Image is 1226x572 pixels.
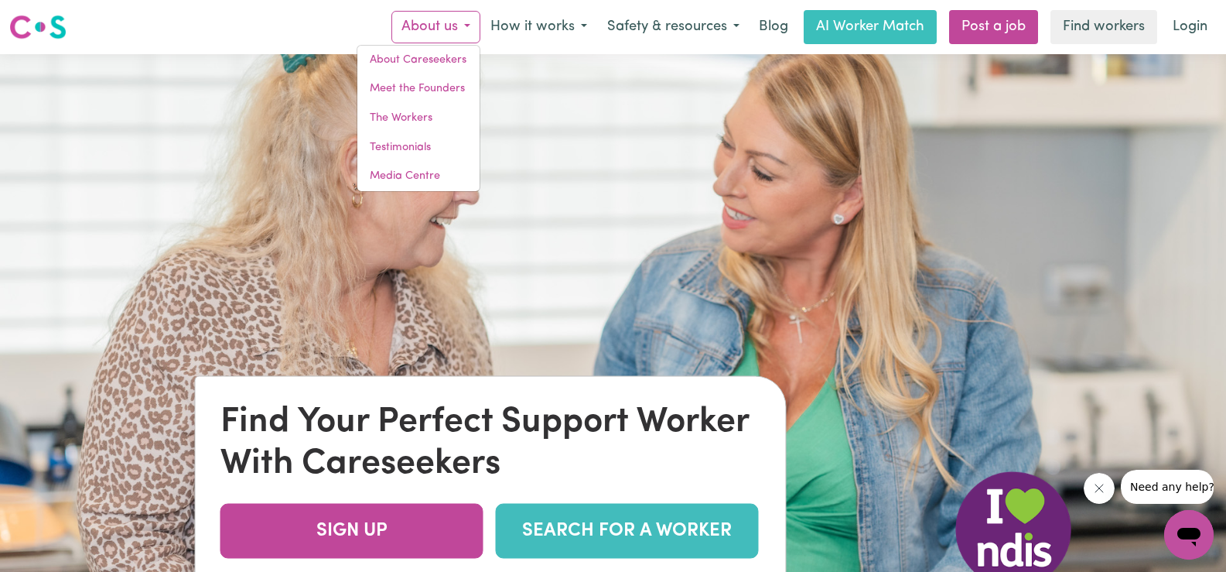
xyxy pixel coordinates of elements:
[1164,510,1214,560] iframe: Button to launch messaging window
[357,133,480,163] a: Testimonials
[9,11,94,23] span: Need any help?
[220,504,483,559] a: SIGN UP
[9,9,67,45] a: Careseekers logo
[804,10,937,44] a: AI Worker Match
[1121,470,1214,504] iframe: Message from company
[357,74,480,104] a: Meet the Founders
[357,104,480,133] a: The Workers
[1084,473,1115,504] iframe: Close message
[1163,10,1217,44] a: Login
[480,11,597,43] button: How it works
[357,45,480,192] div: About us
[1050,10,1157,44] a: Find workers
[750,10,797,44] a: Blog
[496,504,759,559] a: SEARCH FOR A WORKER
[949,10,1038,44] a: Post a job
[357,46,480,75] a: About Careseekers
[357,162,480,191] a: Media Centre
[391,11,480,43] button: About us
[9,13,67,41] img: Careseekers logo
[220,402,761,485] div: Find Your Perfect Support Worker With Careseekers
[597,11,750,43] button: Safety & resources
